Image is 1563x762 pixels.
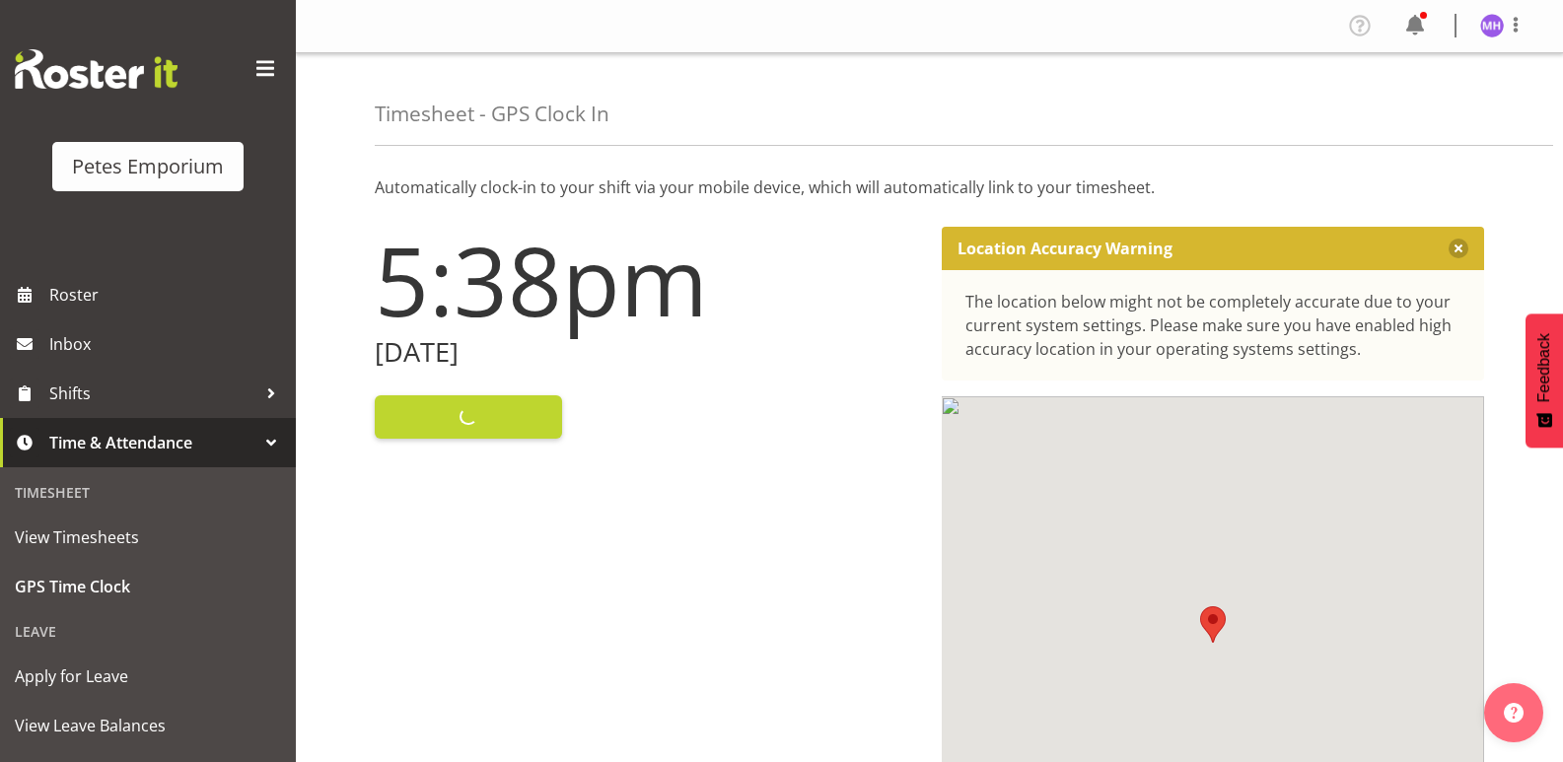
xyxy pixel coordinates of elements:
a: View Leave Balances [5,701,291,750]
span: Feedback [1535,333,1553,402]
button: Close message [1449,239,1468,258]
span: Apply for Leave [15,661,281,691]
div: The location below might not be completely accurate due to your current system settings. Please m... [965,290,1461,361]
span: Shifts [49,379,256,408]
span: Time & Attendance [49,428,256,457]
a: GPS Time Clock [5,562,291,611]
img: Rosterit website logo [15,49,178,89]
h4: Timesheet - GPS Clock In [375,103,609,125]
a: Apply for Leave [5,652,291,701]
div: Timesheet [5,472,291,513]
h1: 5:38pm [375,227,918,333]
span: Roster [49,280,286,310]
p: Location Accuracy Warning [958,239,1172,258]
span: Inbox [49,329,286,359]
span: View Timesheets [15,522,281,552]
button: Feedback - Show survey [1526,313,1563,448]
h2: [DATE] [375,337,918,368]
img: mackenzie-halford4471.jpg [1480,14,1504,37]
img: help-xxl-2.png [1504,703,1524,723]
div: Petes Emporium [72,152,224,181]
p: Automatically clock-in to your shift via your mobile device, which will automatically link to you... [375,175,1484,199]
span: GPS Time Clock [15,572,281,601]
a: View Timesheets [5,513,291,562]
div: Leave [5,611,291,652]
span: View Leave Balances [15,711,281,740]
